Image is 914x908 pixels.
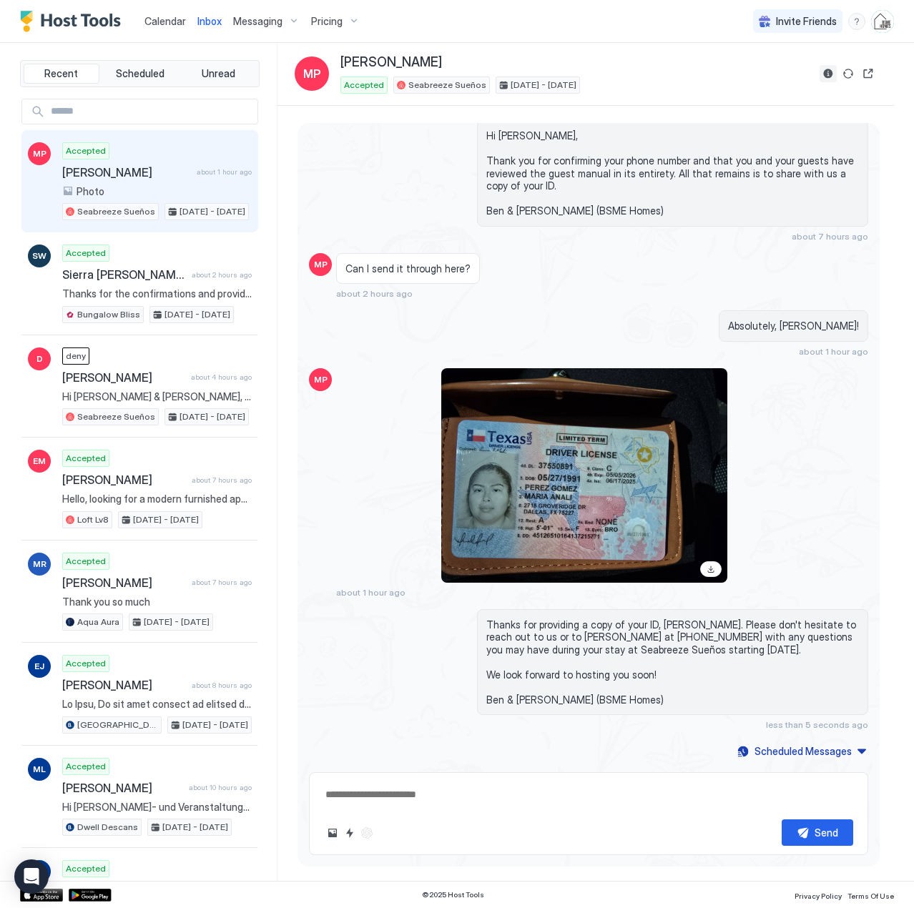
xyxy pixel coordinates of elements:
[36,352,43,365] span: D
[197,15,222,27] span: Inbox
[20,60,260,87] div: tab-group
[314,258,328,271] span: MP
[860,65,877,82] button: Open reservation
[795,892,842,900] span: Privacy Policy
[847,892,894,900] span: Terms Of Use
[77,410,155,423] span: Seabreeze Sueños
[303,65,321,82] span: MP
[795,887,842,902] a: Privacy Policy
[62,493,252,505] span: Hello, looking for a modern furnished apartment for corporate stay. Let me know if your unit is a...
[33,147,46,160] span: MP
[755,744,852,759] div: Scheduled Messages
[197,14,222,29] a: Inbox
[77,308,140,321] span: Bungalow Bliss
[820,65,837,82] button: Reservation information
[102,64,178,84] button: Scheduled
[62,698,252,711] span: Lo Ipsu, Do sit amet consect ad elitsed doe te Incididu Utlab etd magnaa en adminim ven qui nostr...
[336,587,406,598] span: about 1 hour ago
[66,247,106,260] span: Accepted
[24,64,99,84] button: Recent
[441,368,727,583] div: View image
[77,205,155,218] span: Seabreeze Sueños
[66,862,106,875] span: Accepted
[20,11,127,32] a: Host Tools Logo
[815,825,838,840] div: Send
[192,681,252,690] span: about 8 hours ago
[77,513,109,526] span: Loft Lv8
[162,821,228,834] span: [DATE] - [DATE]
[192,578,252,587] span: about 7 hours ago
[314,373,328,386] span: MP
[180,64,256,84] button: Unread
[62,287,252,300] span: Thanks for the confirmations and providing a copy of your ID via text, Sierra. In the unlikely ev...
[62,267,186,282] span: Sierra [PERSON_NAME]
[422,890,484,899] span: © 2025 Host Tools
[133,513,199,526] span: [DATE] - [DATE]
[116,67,164,80] span: Scheduled
[164,308,230,321] span: [DATE] - [DATE]
[182,719,248,731] span: [DATE] - [DATE]
[62,678,186,692] span: [PERSON_NAME]
[408,79,486,92] span: Seabreeze Sueños
[66,452,106,465] span: Accepted
[197,167,252,177] span: about 1 hour ago
[735,741,868,761] button: Scheduled Messages
[69,889,112,902] a: Google Play Store
[341,824,358,842] button: Quick reply
[792,231,868,242] span: about 7 hours ago
[728,320,859,332] span: Absolutely, [PERSON_NAME]!
[486,618,859,706] span: Thanks for providing a copy of your ID, [PERSON_NAME]. Please don't hesitate to reach out to us o...
[20,889,63,902] a: App Store
[324,824,341,842] button: Upload image
[77,616,119,628] span: Aqua Aura
[144,15,186,27] span: Calendar
[62,781,183,795] span: [PERSON_NAME]
[66,144,106,157] span: Accepted
[192,270,252,280] span: about 2 hours ago
[180,205,245,218] span: [DATE] - [DATE]
[340,54,442,71] span: [PERSON_NAME]
[233,15,282,28] span: Messaging
[62,370,185,385] span: [PERSON_NAME]
[66,760,106,773] span: Accepted
[62,596,252,608] span: Thank you so much
[776,15,837,28] span: Invite Friends
[144,14,186,29] a: Calendar
[345,262,471,275] span: Can I send it through here?
[191,372,252,382] span: about 4 hours ago
[782,819,853,846] button: Send
[486,129,859,217] span: Hi [PERSON_NAME], Thank you for confirming your phone number and that you and your guests have re...
[62,390,252,403] span: Hi [PERSON_NAME] & [PERSON_NAME], me and my friends are planning on spending some nice days at th...
[192,475,252,485] span: about 7 hours ago
[189,783,252,792] span: about 10 hours ago
[45,99,257,124] input: Input Field
[62,801,252,814] span: Hi [PERSON_NAME]- und Veranstaltungsservice, As [PHONE_NUMBER] appears to be a non-US phone numbe...
[34,660,44,673] span: EJ
[511,79,576,92] span: [DATE] - [DATE]
[144,616,210,628] span: [DATE] - [DATE]
[66,555,106,568] span: Accepted
[62,473,186,487] span: [PERSON_NAME]
[847,887,894,902] a: Terms Of Use
[62,576,186,590] span: [PERSON_NAME]
[66,350,86,362] span: deny
[202,67,235,80] span: Unread
[840,65,857,82] button: Sync reservation
[77,719,158,731] span: [GEOGRAPHIC_DATA]
[33,558,46,571] span: MR
[77,185,104,198] span: Photo
[33,455,46,468] span: EM
[32,250,46,262] span: SW
[33,763,46,776] span: ML
[700,561,722,577] a: Download
[766,719,868,730] span: less than 5 seconds ago
[871,10,894,33] div: User profile
[848,13,865,30] div: menu
[77,821,138,834] span: Dwell Descans
[66,657,106,670] span: Accepted
[14,859,49,894] div: Open Intercom Messenger
[311,15,343,28] span: Pricing
[62,165,191,179] span: [PERSON_NAME]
